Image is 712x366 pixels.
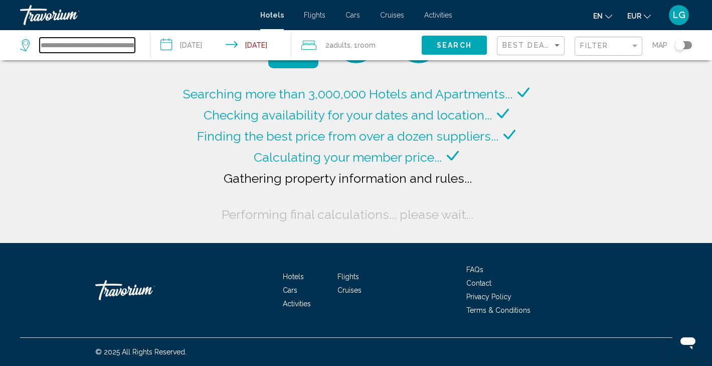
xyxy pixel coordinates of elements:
span: Searching more than 3,000,000 Hotels and Apartments... [183,86,512,101]
a: Activities [283,300,311,308]
span: Filter [580,42,609,50]
button: Check-in date: Sep 1, 2025 Check-out date: Sep 6, 2025 [150,30,291,60]
button: Filter [575,36,642,57]
a: Terms & Conditions [466,306,530,314]
span: Best Deals [502,41,555,49]
span: Map [652,38,667,52]
span: en [593,12,603,20]
button: Toggle map [667,41,692,50]
span: Gathering property information and rules... [224,171,472,186]
a: Flights [337,273,359,281]
button: Search [422,36,487,54]
a: Activities [424,11,452,19]
a: Cars [345,11,360,19]
a: Flights [304,11,325,19]
span: Room [358,41,376,49]
span: Performing final calculations... please wait... [222,207,473,222]
a: Cars [283,286,297,294]
iframe: Bouton de lancement de la fenêtre de messagerie [672,326,704,358]
a: Hotels [283,273,304,281]
span: Search [437,42,472,50]
a: Contact [466,279,491,287]
button: User Menu [666,5,692,26]
button: Travelers: 2 adults, 0 children [291,30,422,60]
span: © 2025 All Rights Reserved. [95,348,187,356]
a: Privacy Policy [466,293,511,301]
button: Change language [593,9,612,23]
span: Adults [329,41,350,49]
span: Calculating your member price... [254,150,442,165]
span: 2 [325,38,350,52]
span: Finding the best price from over a dozen suppliers... [197,129,498,144]
button: Change currency [627,9,651,23]
a: FAQs [466,266,483,274]
a: Travorium [95,275,196,305]
mat-select: Sort by [502,42,562,50]
a: Cruises [337,286,362,294]
span: Checking availability for your dates and location... [204,107,492,123]
span: LG [673,10,685,20]
a: Hotels [260,11,284,19]
a: Cruises [380,11,404,19]
a: Travorium [20,5,250,25]
span: EUR [627,12,641,20]
span: , 1 [350,38,376,52]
